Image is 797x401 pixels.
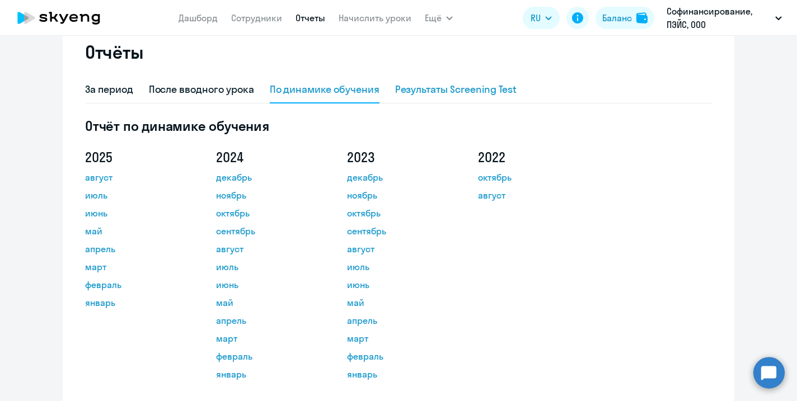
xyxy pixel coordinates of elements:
button: RU [523,7,560,29]
a: июнь [216,278,317,291]
a: август [478,188,579,202]
a: октябрь [347,206,448,220]
h5: 2023 [347,148,448,166]
a: май [347,296,448,309]
a: декабрь [347,171,448,184]
a: январь [347,367,448,381]
div: Баланс [602,11,632,25]
a: сентябрь [216,224,317,238]
a: июль [216,260,317,273]
p: Софинансирование, ПЭЙС, ООО [667,4,771,31]
div: Результаты Screening Test [395,82,517,97]
a: ноябрь [216,188,317,202]
h5: 2025 [85,148,186,166]
a: январь [216,367,317,381]
a: октябрь [478,171,579,184]
a: ноябрь [347,188,448,202]
a: июнь [85,206,186,220]
a: январь [85,296,186,309]
a: апрель [85,242,186,256]
a: март [85,260,186,273]
div: По динамике обучения [270,82,379,97]
a: февраль [85,278,186,291]
h5: 2022 [478,148,579,166]
a: май [216,296,317,309]
a: сентябрь [347,224,448,238]
a: апрель [347,314,448,327]
a: март [347,332,448,345]
a: июль [85,188,186,202]
div: За период [85,82,133,97]
a: октябрь [216,206,317,220]
a: декабрь [216,171,317,184]
img: balance [636,12,648,23]
h5: Отчёт по динамике обучения [85,117,712,135]
a: Отчеты [296,12,325,23]
span: Ещё [425,11,442,25]
button: Софинансирование, ПЭЙС, ООО [661,4,787,31]
button: Балансbalance [596,7,654,29]
a: Сотрудники [231,12,282,23]
div: После вводного урока [149,82,254,97]
a: август [347,242,448,256]
a: Дашборд [179,12,218,23]
a: май [85,224,186,238]
a: апрель [216,314,317,327]
span: RU [531,11,541,25]
h5: 2024 [216,148,317,166]
a: июль [347,260,448,273]
a: февраль [216,350,317,363]
a: июнь [347,278,448,291]
a: март [216,332,317,345]
a: февраль [347,350,448,363]
h2: Отчёты [85,41,143,63]
a: август [85,171,186,184]
a: август [216,242,317,256]
a: Начислить уроки [339,12,411,23]
button: Ещё [425,7,453,29]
